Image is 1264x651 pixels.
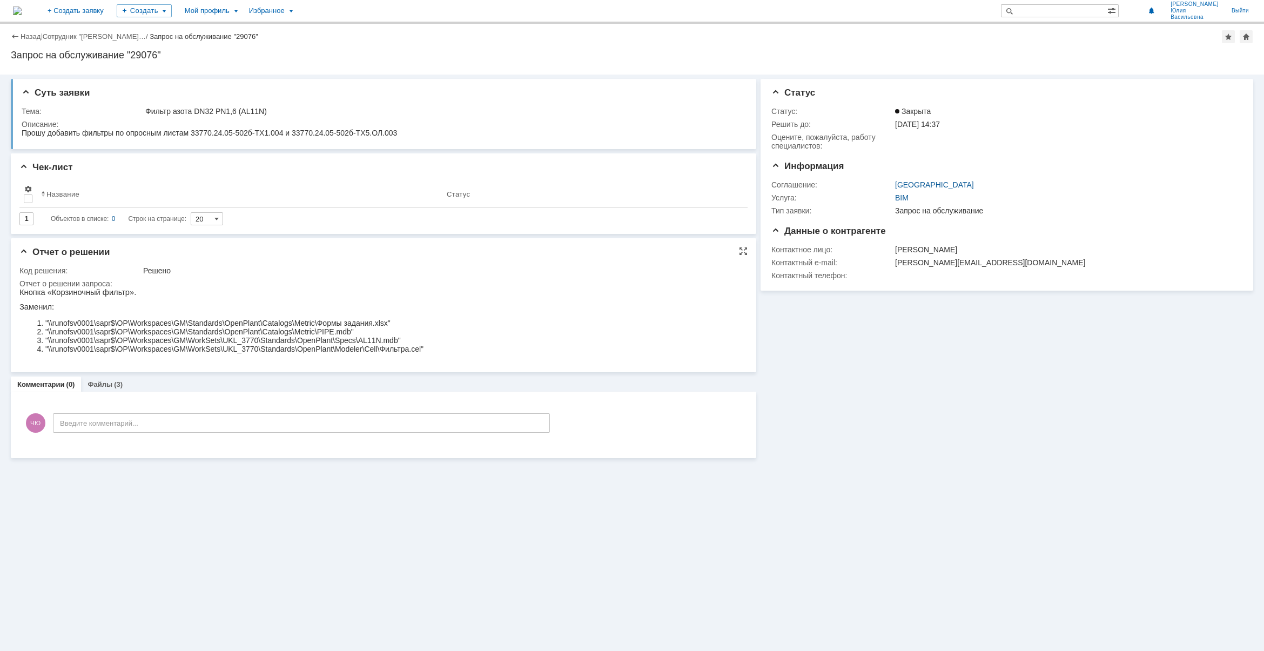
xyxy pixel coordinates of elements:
[771,120,893,129] div: Решить до:
[771,206,893,215] div: Тип заявки:
[17,380,65,388] a: Комментарии
[1171,8,1219,14] span: Юлия
[1171,1,1219,8] span: [PERSON_NAME]
[43,32,146,41] a: Сотрудник "[PERSON_NAME]…
[895,120,940,129] span: [DATE] 14:37
[13,6,22,15] img: logo
[19,266,141,275] div: Код решения:
[19,162,73,172] span: Чек-лист
[19,279,741,288] div: Отчет о решении запроса:
[145,107,738,116] div: Фильтр азота DN32 PN1,6 (AL11N)
[1222,30,1235,43] div: Добавить в избранное
[771,180,893,189] div: Соглашение:
[895,107,931,116] span: Закрыта
[26,39,404,48] li: "\\runofsv0001\sapr$\OP\Workspaces\GM\Standards\OpenPlant\Catalogs\Metric\PIPE.mdb"
[26,48,404,57] li: "\\runofsv0001\sapr$\OP\Workspaces\GM\WorkSets\UKL_3770\Standards\OpenPlant\Specs\AL11N.mdb"
[771,107,893,116] div: Статус:
[51,212,186,225] i: Строк на странице:
[19,247,110,257] span: Отчет о решении
[43,32,150,41] div: /
[26,57,404,65] li: "\\runofsv0001\sapr$\OP\Workspaces\GM\WorkSets\UKL_3770\Standards\OpenPlant\Modeler\Cell\Фильтра....
[150,32,258,41] div: Запрос на обслуживание "29076"
[143,266,738,275] div: Решено
[895,193,909,202] a: BIM
[771,258,893,267] div: Контактный e-mail:
[771,88,815,98] span: Статус
[739,247,748,256] div: На всю страницу
[22,88,90,98] span: Суть заявки
[895,180,974,189] a: [GEOGRAPHIC_DATA]
[41,32,42,40] div: |
[13,6,22,15] a: Перейти на домашнюю страницу
[771,245,893,254] div: Контактное лицо:
[26,31,404,39] li: "\\runofsv0001\sapr$\OP\Workspaces\GM\Standards\OpenPlant\Catalogs\Metric\Формы задания.xlsx"
[21,32,41,41] a: Назад
[11,50,1253,61] div: Запрос на обслуживание "29076"
[114,380,123,388] div: (3)
[51,215,109,223] span: Объектов в списке:
[88,380,112,388] a: Файлы
[771,271,893,280] div: Контактный телефон:
[442,180,739,208] th: Статус
[22,107,143,116] div: Тема:
[771,193,893,202] div: Услуга:
[895,258,1235,267] div: [PERSON_NAME][EMAIL_ADDRESS][DOMAIN_NAME]
[447,190,470,198] div: Статус
[895,206,1235,215] div: Запрос на обслуживание
[771,226,886,236] span: Данные о контрагенте
[771,161,844,171] span: Информация
[22,120,741,129] div: Описание:
[37,180,442,208] th: Название
[1171,14,1219,21] span: Васильевна
[66,380,75,388] div: (0)
[26,413,45,433] span: ЧЮ
[24,185,32,193] span: Настройки
[771,133,893,150] div: Oцените, пожалуйста, работу специалистов:
[1107,5,1118,15] span: Расширенный поиск
[1240,30,1253,43] div: Сделать домашней страницей
[117,4,172,17] div: Создать
[895,245,1235,254] div: [PERSON_NAME]
[46,190,79,198] div: Название
[112,212,116,225] div: 0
